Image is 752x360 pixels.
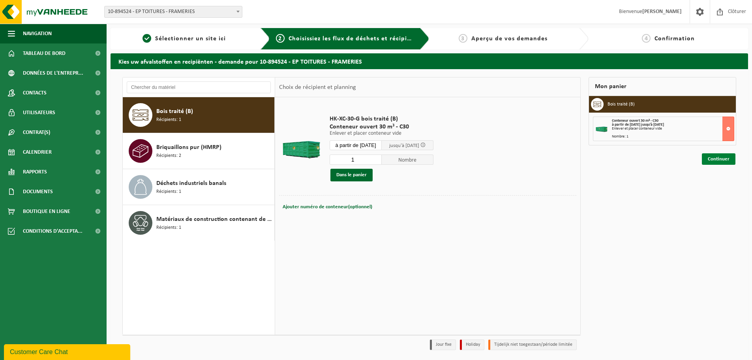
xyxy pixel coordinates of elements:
[589,77,736,96] div: Mon panier
[330,115,433,123] span: HK-XC-30-G bois traité (B)
[23,83,47,103] span: Contacts
[460,339,484,350] li: Holiday
[155,36,226,42] span: Sélectionner un site ici
[156,107,193,116] span: Bois traité (B)
[459,34,467,43] span: 3
[330,123,433,131] span: Conteneur ouvert 30 m³ - C30
[23,142,52,162] span: Calendrier
[430,339,456,350] li: Jour fixe
[330,140,382,150] input: Sélectionnez date
[156,224,181,232] span: Récipients: 1
[156,215,272,224] span: Matériaux de construction contenant de l'amiante lié au ciment (non friable)
[389,143,419,148] span: jusqu'à [DATE]
[612,119,658,123] span: Conteneur ouvert 30 m³ - C30
[382,155,434,165] span: Nombre
[276,34,285,43] span: 2
[612,123,664,127] strong: à partir de [DATE] jusqu'à [DATE]
[289,36,420,42] span: Choisissiez les flux de déchets et récipients
[23,24,52,43] span: Navigation
[654,36,695,42] span: Confirmation
[608,98,635,111] h3: Bois traité (B)
[702,153,735,165] a: Continuer
[612,127,734,131] div: Enlever et placer conteneur vide
[156,152,181,160] span: Récipients: 2
[23,63,83,83] span: Données de l'entrepr...
[123,97,275,133] button: Bois traité (B) Récipients: 1
[488,339,577,350] li: Tijdelijk niet toegestaan/période limitée
[23,182,53,202] span: Documents
[105,6,242,17] span: 10-894524 - EP TOITURES - FRAMERIES
[143,34,151,43] span: 1
[330,131,433,136] p: Enlever et placer conteneur vide
[4,343,132,360] iframe: chat widget
[104,6,242,18] span: 10-894524 - EP TOITURES - FRAMERIES
[156,179,226,188] span: Déchets industriels banals
[471,36,548,42] span: Aperçu de vos demandes
[156,116,181,124] span: Récipients: 1
[275,77,360,97] div: Choix de récipient et planning
[123,169,275,205] button: Déchets industriels banals Récipients: 1
[330,169,373,181] button: Dans le panier
[127,81,271,93] input: Chercher du matériel
[114,34,254,43] a: 1Sélectionner un site ici
[612,135,734,139] div: Nombre: 1
[642,34,651,43] span: 4
[156,143,221,152] span: Briquaillons pur (HMRP)
[23,202,70,221] span: Boutique en ligne
[23,221,83,241] span: Conditions d'accepta...
[282,202,373,213] button: Ajouter numéro de conteneur(optionnel)
[283,204,372,209] span: Ajouter numéro de conteneur(optionnel)
[23,162,47,182] span: Rapports
[642,9,682,15] strong: [PERSON_NAME]
[111,53,748,69] h2: Kies uw afvalstoffen en recipiënten - demande pour 10-894524 - EP TOITURES - FRAMERIES
[123,133,275,169] button: Briquaillons pur (HMRP) Récipients: 2
[23,43,66,63] span: Tableau de bord
[23,123,50,142] span: Contrat(s)
[23,103,55,123] span: Utilisateurs
[123,205,275,241] button: Matériaux de construction contenant de l'amiante lié au ciment (non friable) Récipients: 1
[156,188,181,196] span: Récipients: 1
